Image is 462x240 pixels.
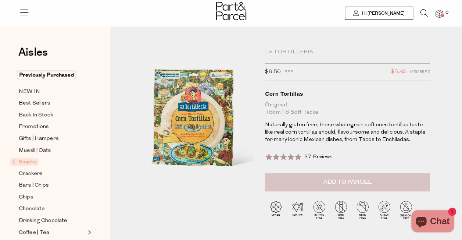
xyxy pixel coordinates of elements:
[395,199,417,220] img: P_P-ICONS-Live_Bec_V11_Chemical_Free.svg
[19,87,40,96] span: NEW IN
[19,134,59,143] span: Gifts | Hampers
[19,228,49,237] span: Coffee | Tea
[265,199,287,220] img: P_P-ICONS-Live_Bec_V11_Vegan.svg
[19,205,45,213] span: Chocolate
[19,169,86,178] a: Crackers
[17,71,76,79] span: Previously Purchased
[284,67,293,77] span: RRP
[10,158,39,166] span: Snacks
[409,210,456,234] inbox-online-store-chat: Shopify online store chat
[19,110,86,120] a: Back In Stock
[265,49,430,56] div: La Tortilleria
[19,99,86,108] a: Best Sellers
[265,173,430,191] button: Add to Parcel
[19,71,86,80] a: Previously Purchased
[265,121,430,144] p: Naturally gluten free, these wholegrain soft corn tortillas taste like real corn tortillas should...
[287,199,308,220] img: P_P-ICONS-Live_Bec_V11_Kosher.svg
[265,101,430,116] div: Original 16cm | 8 Soft Tacos
[444,10,450,16] span: 0
[18,47,48,65] a: Aisles
[19,111,53,120] span: Back In Stock
[12,158,86,166] a: Snacks
[132,49,254,193] img: Corn Tortillas
[410,67,430,77] span: Members
[19,123,49,131] span: Promotions
[19,87,86,96] a: NEW IN
[19,146,51,155] span: Muesli | Oats
[19,134,86,143] a: Gifts | Hampers
[391,67,407,77] span: $5.85
[352,199,373,220] img: P_P-ICONS-Live_Bec_V11_Dairy_Free.svg
[19,122,86,131] a: Promotions
[19,181,49,190] span: Bars | Chips
[86,228,91,237] button: Expand/Collapse Coffee | Tea
[19,216,86,225] a: Drinking Chocolate
[19,181,86,190] a: Bars | Chips
[330,199,352,220] img: P_P-ICONS-Live_Bec_V11_GMO_Free.svg
[19,193,33,202] span: Chips
[19,99,50,108] span: Best Sellers
[308,199,330,220] img: P_P-ICONS-Live_Bec_V11_Gluten_Free.svg
[19,193,86,202] a: Chips
[436,10,443,18] a: 0
[19,169,43,178] span: Crackers
[345,7,413,20] a: Hi [PERSON_NAME]
[373,199,395,220] img: P_P-ICONS-Live_Bec_V11_Sugar_Free.svg
[360,10,405,17] span: Hi [PERSON_NAME]
[19,228,86,237] a: Coffee | Tea
[265,90,430,98] div: Corn Tortillas
[18,44,48,60] span: Aisles
[304,154,333,160] span: 37 Reviews
[323,178,372,186] span: Add to Parcel
[216,2,246,20] img: Part&Parcel
[265,67,281,77] span: $6.50
[19,204,86,213] a: Chocolate
[19,216,67,225] span: Drinking Chocolate
[19,146,86,155] a: Muesli | Oats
